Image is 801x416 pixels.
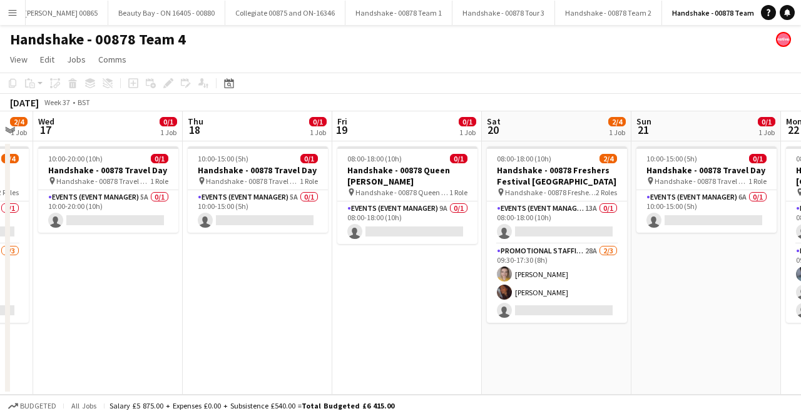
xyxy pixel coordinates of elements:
button: Handshake - 00878 Team 1 [345,1,452,25]
span: Week 37 [41,98,73,107]
button: Handshake - 00878 Team 2 [555,1,662,25]
h1: Handshake - 00878 Team 4 [10,30,186,49]
a: Edit [35,51,59,68]
a: Comms [93,51,131,68]
button: Handshake - 00878 Tour 3 [452,1,555,25]
button: Handshake - 00878 Team 4 [662,1,770,25]
span: Edit [40,54,54,65]
button: Collegiate 00875 and ON-16346 [225,1,345,25]
button: [PERSON_NAME] 00865 [14,1,108,25]
app-user-avatar: native Staffing [776,32,791,47]
span: Jobs [67,54,86,65]
button: Budgeted [6,399,58,413]
span: Budgeted [20,402,56,410]
a: View [5,51,33,68]
span: View [10,54,28,65]
div: [DATE] [10,96,39,109]
span: Comms [98,54,126,65]
button: Beauty Bay - ON 16405 - 00880 [108,1,225,25]
div: Salary £5 875.00 + Expenses £0.00 + Subsistence £540.00 = [110,401,394,410]
a: Jobs [62,51,91,68]
span: All jobs [69,401,99,410]
span: Total Budgeted £6 415.00 [302,401,394,410]
div: BST [78,98,90,107]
